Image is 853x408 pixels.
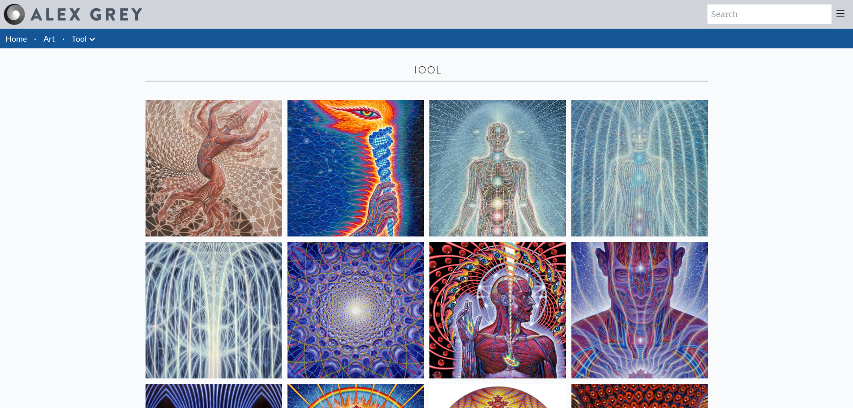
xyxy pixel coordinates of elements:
[59,29,68,48] li: ·
[5,34,27,43] a: Home
[43,32,55,45] a: Art
[72,32,87,45] a: Tool
[571,242,708,378] img: Mystic Eye, 2018, Alex Grey
[146,63,708,77] div: Tool
[30,29,40,48] li: ·
[707,4,832,24] input: Search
